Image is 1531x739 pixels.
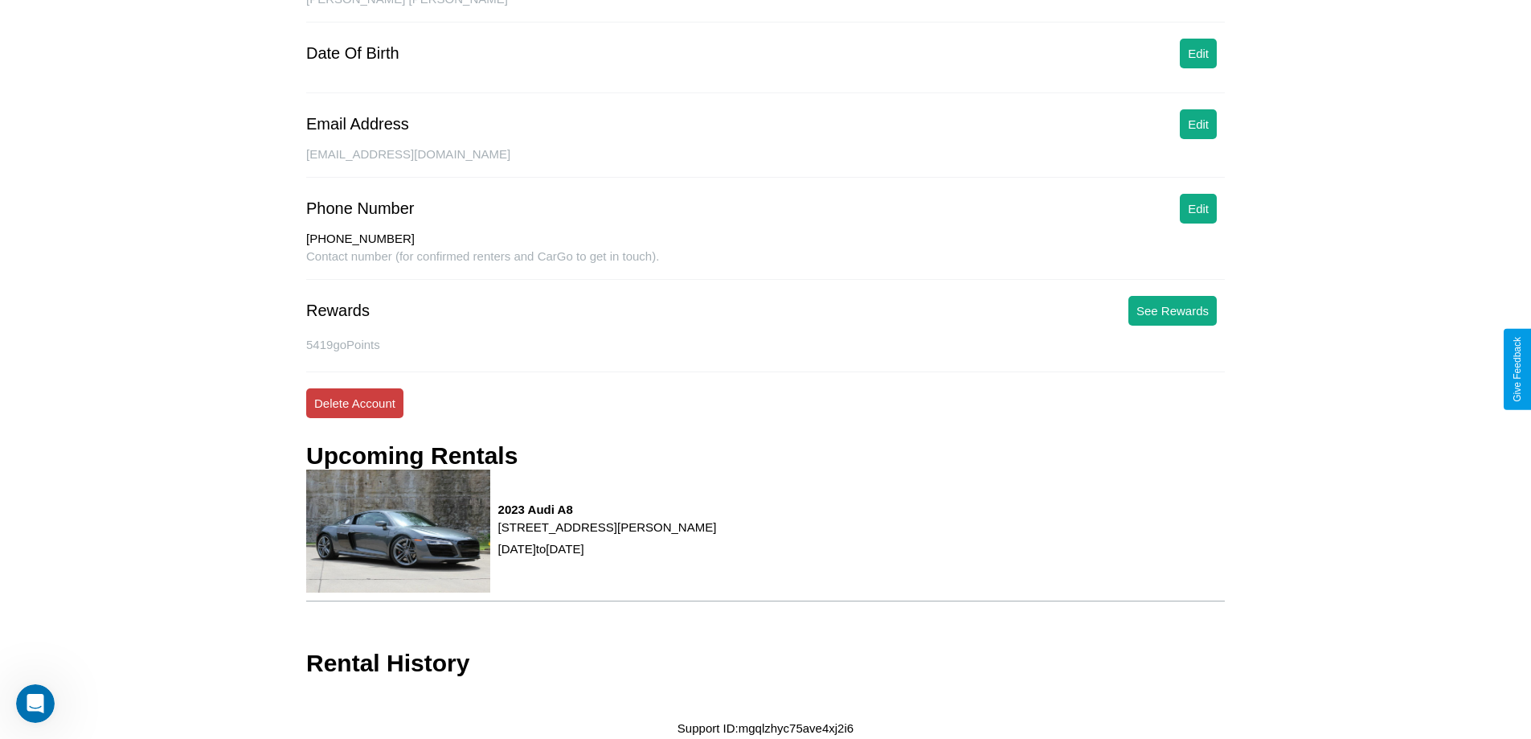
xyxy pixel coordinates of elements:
[1128,296,1217,326] button: See Rewards
[306,199,415,218] div: Phone Number
[1180,39,1217,68] button: Edit
[306,470,490,592] img: rental
[306,388,403,418] button: Delete Account
[1180,109,1217,139] button: Edit
[306,334,1225,355] p: 5419 goPoints
[306,442,518,470] h3: Upcoming Rentals
[16,684,55,723] iframe: Intercom live chat
[498,516,717,538] p: [STREET_ADDRESS][PERSON_NAME]
[498,538,717,560] p: [DATE] to [DATE]
[306,650,469,677] h3: Rental History
[677,717,854,739] p: Support ID: mgqlzhyc75ave4xj2i6
[1512,337,1523,402] div: Give Feedback
[306,115,409,133] div: Email Address
[306,232,1225,249] div: [PHONE_NUMBER]
[498,503,717,516] h3: 2023 Audi A8
[306,44,399,63] div: Date Of Birth
[1180,194,1217,224] button: Edit
[306,302,370,320] div: Rewards
[306,147,1225,178] div: [EMAIL_ADDRESS][DOMAIN_NAME]
[306,249,1225,280] div: Contact number (for confirmed renters and CarGo to get in touch).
